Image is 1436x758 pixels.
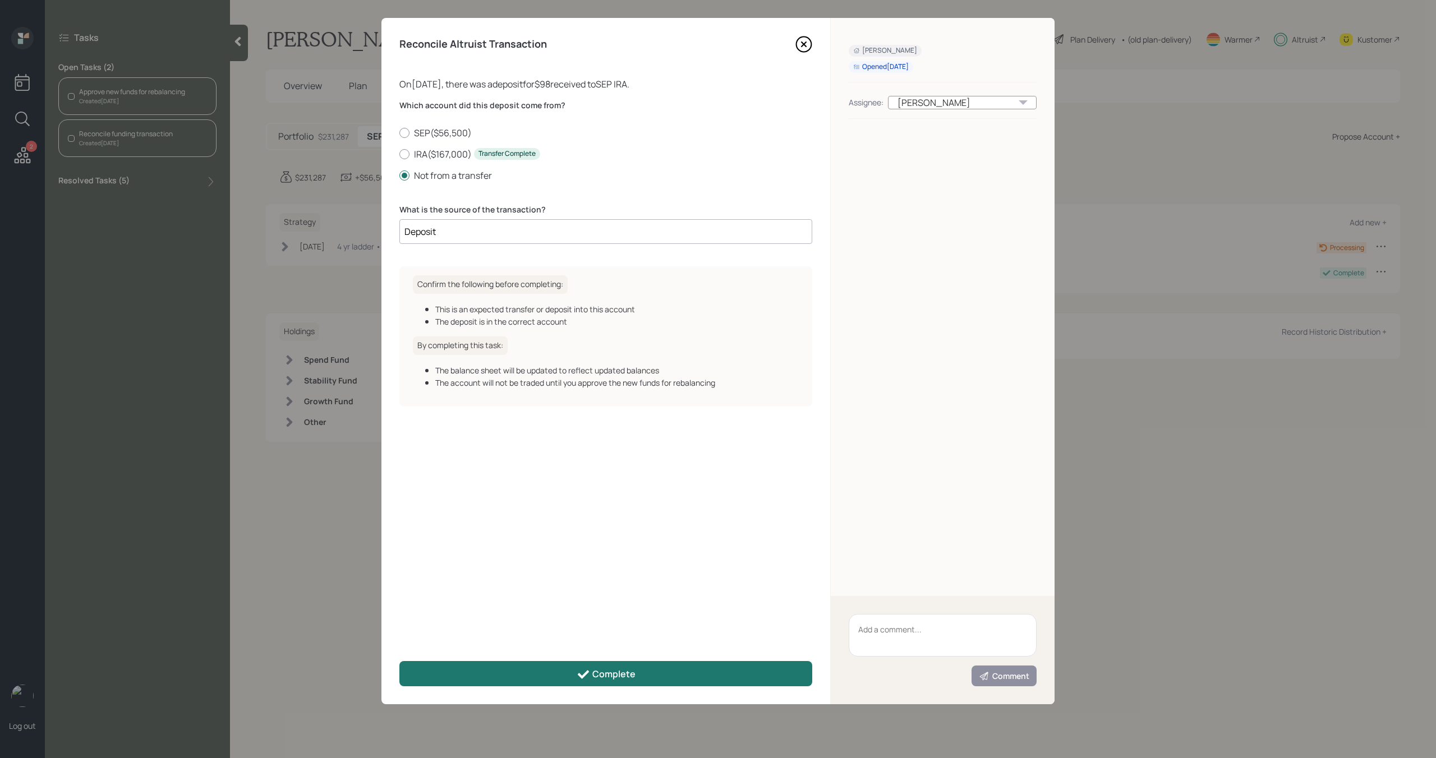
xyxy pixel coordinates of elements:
div: Transfer Complete [478,149,536,159]
h6: By completing this task: [413,336,508,355]
label: Which account did this deposit come from? [399,100,812,111]
div: Assignee: [849,96,883,108]
button: Complete [399,661,812,686]
div: [PERSON_NAME] [853,46,917,56]
label: What is the source of the transaction? [399,204,812,215]
label: SEP ( $56,500 ) [399,127,812,139]
div: Complete [577,668,636,681]
div: Comment [979,671,1029,682]
label: IRA ( $167,000 ) [399,148,812,160]
button: Comment [972,665,1037,686]
label: Not from a transfer [399,169,812,182]
div: [PERSON_NAME] [888,96,1037,109]
h4: Reconcile Altruist Transaction [399,38,547,50]
h6: Confirm the following before completing: [413,275,568,294]
div: On [DATE] , there was a deposit for $98 received to SEP IRA . [399,77,812,91]
div: This is an expected transfer or deposit into this account [435,303,799,315]
div: The balance sheet will be updated to reflect updated balances [435,364,799,376]
div: The account will not be traded until you approve the new funds for rebalancing [435,377,799,389]
div: The deposit is in the correct account [435,316,799,327]
div: Opened [DATE] [853,62,909,72]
